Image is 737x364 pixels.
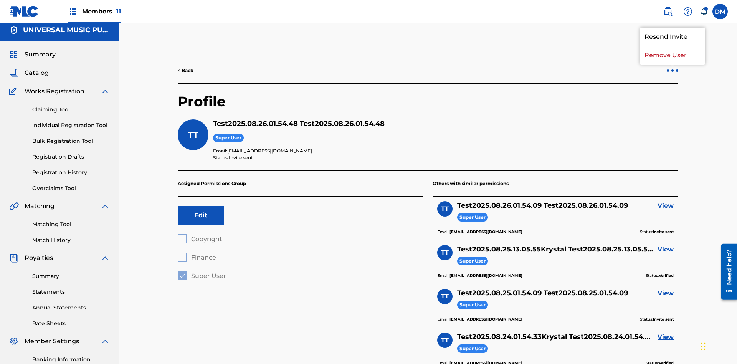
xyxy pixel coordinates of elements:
p: Assigned Permissions Group [178,171,423,197]
p: Email: [437,228,522,235]
b: Invite sent [653,317,674,322]
h5: Test2025.08.25.01.54.09 Test2025.08.25.01.54.09 [457,289,628,298]
a: < Back [178,67,193,74]
h2: Profile [178,93,678,119]
a: Rate Sheets [32,319,110,328]
a: View [658,333,674,342]
b: Verified [659,273,674,278]
span: TT [441,204,449,213]
a: Registration Drafts [32,153,110,161]
p: Email: [437,272,522,279]
a: Individual Registration Tool [32,121,110,129]
img: expand [101,202,110,211]
div: Notifications [700,8,708,15]
a: CatalogCatalog [9,68,49,78]
span: Super User [457,344,488,353]
a: Banking Information [32,356,110,364]
img: Works Registration [9,87,19,96]
img: Member Settings [9,337,18,346]
div: Drag [701,335,706,358]
b: [EMAIL_ADDRESS][DOMAIN_NAME] [449,317,522,322]
h5: Test2025.08.24.01.54.33Krystal Test2025.08.24.01.54.33Ribble [457,333,653,341]
span: Members [82,7,121,16]
a: Annual Statements [32,304,110,312]
b: Invite sent [653,229,674,234]
img: expand [101,337,110,346]
p: Status: [640,316,674,323]
p: Status: [213,154,678,161]
p: Email: [437,316,522,323]
a: View [658,201,674,210]
img: search [663,7,673,16]
h5: Test2025.08.25.13.05.55Krystal Test2025.08.25.13.05.55Ribble [457,245,653,254]
p: Remove User [640,46,705,65]
span: Royalties [25,253,53,263]
span: Super User [213,134,244,142]
span: Catalog [25,68,49,78]
iframe: Chat Widget [699,327,737,364]
a: View [658,245,674,254]
h5: Test2025.08.26.01.54.48 Test2025.08.26.01.54.48 [213,119,678,128]
h5: UNIVERSAL MUSIC PUB GROUP [23,26,110,35]
iframe: Resource Center [716,241,737,304]
span: 11 [116,8,121,15]
span: TT [441,292,449,301]
span: Super User [457,301,488,309]
a: Matching Tool [32,220,110,228]
span: TT [441,248,449,257]
img: MLC Logo [9,6,39,17]
p: Email: [213,147,678,154]
img: Royalties [9,253,18,263]
span: Super User [457,213,488,222]
a: Summary [32,272,110,280]
b: [EMAIL_ADDRESS][DOMAIN_NAME] [449,229,522,234]
span: Invite sent [229,155,253,160]
div: User Menu [712,4,728,19]
img: Top Rightsholders [68,7,78,16]
img: expand [101,253,110,263]
a: Bulk Registration Tool [32,137,110,145]
span: Super User [457,257,488,266]
span: Summary [25,50,56,59]
a: SummarySummary [9,50,56,59]
img: Accounts [9,26,18,35]
a: Public Search [660,4,676,19]
img: Matching [9,202,19,211]
a: Registration History [32,169,110,177]
span: Matching [25,202,55,211]
div: Help [680,4,696,19]
img: help [683,7,692,16]
span: [EMAIL_ADDRESS][DOMAIN_NAME] [227,148,312,154]
p: Others with similar permissions [433,171,678,197]
a: View [658,289,674,298]
p: Status: [640,228,674,235]
h5: Test2025.08.26.01.54.09 Test2025.08.26.01.54.09 [457,201,628,210]
a: Claiming Tool [32,106,110,114]
span: TT [188,130,198,140]
img: Catalog [9,68,18,78]
img: Summary [9,50,18,59]
p: Status: [646,272,674,279]
a: Overclaims Tool [32,184,110,192]
a: Match History [32,236,110,244]
img: expand [101,87,110,96]
span: Works Registration [25,87,84,96]
span: Member Settings [25,337,79,346]
a: Statements [32,288,110,296]
button: Edit [178,206,224,225]
span: TT [441,336,449,345]
p: Resend Invite [640,28,705,46]
b: [EMAIL_ADDRESS][DOMAIN_NAME] [449,273,522,278]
